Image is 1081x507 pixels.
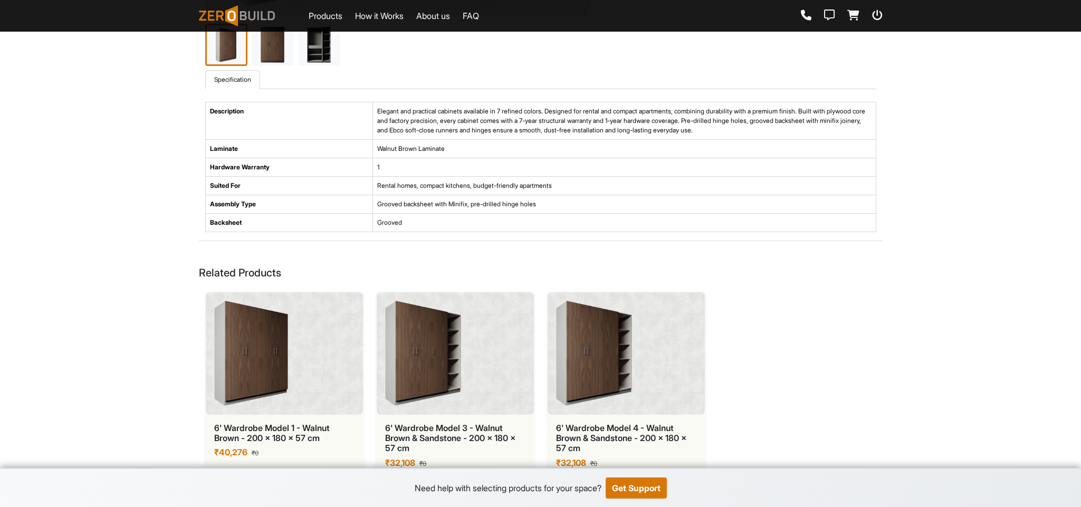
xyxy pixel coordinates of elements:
h4: Related Products [199,266,883,279]
td: Suited For [205,177,373,195]
td: 1 [373,158,876,177]
td: Description [205,102,373,140]
img: 6' Wardrobe Model 4 - Walnut Brown & Sandstone - 200 x 180 x 57 cm [556,301,632,406]
td: Laminate [205,140,373,158]
td: Rental homes, compact kitchens, budget-friendly apartments [373,177,876,195]
td: Elegant and practical cabinets available in 7 refined colors. Designed for rental and compact apa... [373,102,876,140]
td: Walnut Brown Laminate [373,140,876,158]
span: ₹32,108 [385,457,415,468]
img: 6' Wardrobe Model 2 - Walnut Brown - 200 x 180 x 57 cm - Image 1 [205,24,247,66]
span: ₹0 [419,460,426,467]
a: 6' Wardrobe Model 4 - Walnut Brown & Sandstone - 200 x 180 x 57 cm6' Wardrobe Model 4 - Walnut Br... [547,292,705,482]
a: FAQ [463,9,479,22]
span: ₹32,108 [556,457,586,468]
a: Specification [205,70,260,89]
div: 6' Wardrobe Model 4 - Walnut Brown & Sandstone - 200 x 180 x 57 cm [556,423,696,454]
img: 6' Wardrobe Model 2 - Walnut Brown - 200 x 180 x 57 cm - Image 3 [298,24,340,66]
td: Grooved backsheet with Minifix, pre-drilled hinge holes [373,195,876,214]
td: Backsheet [205,214,373,232]
td: Grooved [373,214,876,232]
a: About us [416,9,450,22]
div: Need help with selecting products for your space? [415,482,601,494]
button: Get Support [606,477,667,499]
div: 6' Wardrobe Model 3 - Walnut Brown & Sandstone - 200 x 180 x 57 cm [385,423,525,454]
a: 6' Wardrobe Model 1 - Walnut Brown - 200 x 180 x 57 cm6' Wardrobe Model 1 - Walnut Brown - 200 x ... [205,292,363,482]
a: 6' Wardrobe Model 3 - Walnut Brown & Sandstone - 200 x 180 x 57 cm6' Wardrobe Model 3 - Walnut Br... [376,292,534,482]
img: 6' Wardrobe Model 3 - Walnut Brown & Sandstone - 200 x 180 x 57 cm [385,301,461,406]
span: ₹0 [252,449,259,457]
span: ₹0 [590,460,597,467]
img: ZeroBuild logo [199,5,275,26]
span: ₹40,276 [214,447,247,457]
img: 6' Wardrobe Model 1 - Walnut Brown - 200 x 180 x 57 cm [214,301,288,406]
a: Products [309,9,342,22]
img: 6' Wardrobe Model 2 - Walnut Brown - 200 x 180 x 57 cm - Image 2 [252,24,294,66]
div: 6' Wardrobe Model 1 - Walnut Brown - 200 x 180 x 57 cm [214,423,355,443]
td: Assembly Type [205,195,373,214]
a: Logout [872,10,883,22]
td: Hardware Warranty [205,158,373,177]
a: How it Works [355,9,404,22]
